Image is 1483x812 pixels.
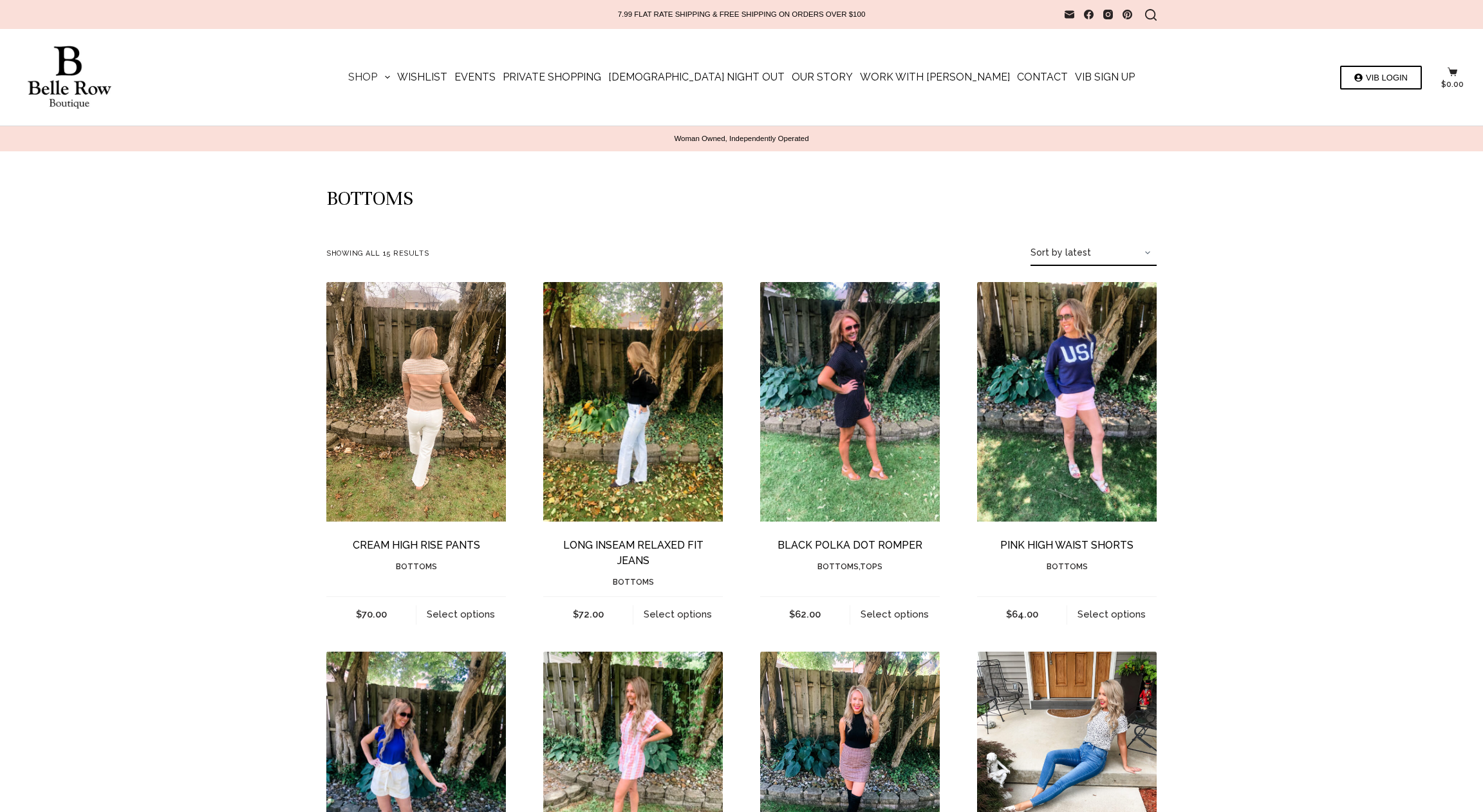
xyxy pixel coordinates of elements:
[326,282,506,522] a: Cream High Rise Pants
[499,29,604,126] a: Private Shopping
[1123,10,1132,19] a: Pinterest
[345,29,393,126] a: Shop
[345,29,1138,126] nav: Main Navigation
[1000,539,1133,551] a: Pink High Waist Shorts
[326,184,1157,214] h1: Bottoms
[26,134,1457,144] p: Woman Owned, Independently Operated
[573,609,579,620] span: $
[543,282,723,522] a: Long Inseam Relaxed Fit Jeans
[1145,9,1157,21] button: Search
[563,539,704,567] a: Long Inseam Relaxed Fit Jeans
[393,29,451,126] a: Wishlist
[1366,73,1408,82] span: VIB LOGIN
[1006,609,1038,620] bdi: 64.00
[613,578,654,587] a: Bottoms
[633,597,723,632] a: Select options for “Long Inseam Relaxed Fit Jeans”
[1441,67,1464,88] a: $0.00
[789,609,795,620] span: $
[817,562,859,571] a: Bottoms
[817,560,882,574] li: ,
[860,562,882,571] a: Tops
[789,609,821,620] bdi: 62.00
[1013,29,1071,126] a: Contact
[778,539,922,551] a: Black Polka Dot Romper
[977,282,1157,522] a: Pink High Waist Shorts
[1441,80,1464,89] bdi: 0.00
[1006,609,1012,620] span: $
[1065,10,1074,19] a: Email
[1340,66,1422,90] a: VIB LOGIN
[356,609,387,620] bdi: 70.00
[326,246,429,261] p: Showing all 15 results
[396,562,437,571] a: Bottoms
[850,597,940,632] a: Select options for “Black Polka Dot Romper”
[604,29,788,126] a: [DEMOGRAPHIC_DATA] Night Out
[1441,80,1446,89] span: $
[760,282,940,522] a: Black Polka Dot Romper
[788,29,856,126] a: Our Story
[1084,10,1094,19] a: Facebook
[353,539,480,551] a: Cream High Rise Pants
[19,46,119,109] img: Belle Row Boutique
[1031,240,1157,266] select: Shop order
[451,29,499,126] a: Events
[856,29,1013,126] a: Work with [PERSON_NAME]
[573,609,604,620] bdi: 72.00
[1067,597,1157,632] a: Select options for “Pink High Waist Shorts”
[1103,10,1113,19] a: Instagram
[356,609,362,620] span: $
[1071,29,1138,126] a: VIB Sign Up
[416,597,507,632] a: Select options for “Cream High Rise Pants”
[1047,562,1088,571] a: Bottoms
[618,10,866,19] p: 7.99 FLAT RATE SHIPPING & FREE SHIPPING ON ORDERS OVER $100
